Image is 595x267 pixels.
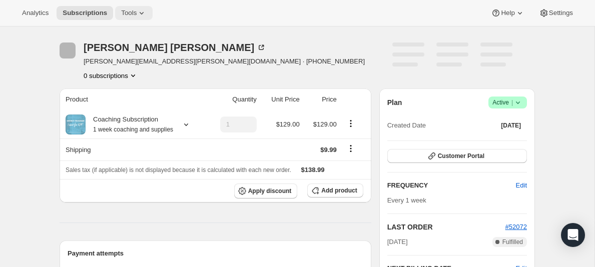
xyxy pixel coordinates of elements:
span: Add product [321,186,357,194]
span: Fulfilled [502,238,523,246]
button: Add product [307,183,363,197]
button: [DATE] [495,118,527,132]
span: $9.99 [320,146,337,153]
th: Shipping [60,138,206,160]
button: Analytics [16,6,55,20]
th: Quantity [206,88,260,110]
span: Edit [516,180,527,190]
span: [DATE] [501,121,521,129]
span: Sales tax (if applicable) is not displayed because it is calculated with each new order. [66,166,291,173]
span: $129.00 [276,120,300,128]
span: Every 1 week [387,196,426,204]
th: Product [60,88,206,110]
img: product img [66,114,86,134]
th: Price [303,88,340,110]
a: #52072 [505,223,527,230]
button: Shipping actions [343,143,359,154]
button: Edit [510,177,533,193]
div: Open Intercom Messenger [561,223,585,247]
span: Apply discount [248,187,292,195]
span: Help [501,9,514,17]
span: $129.00 [313,120,337,128]
button: #52072 [505,222,527,232]
th: Unit Price [260,88,303,110]
span: $138.99 [301,166,325,173]
span: Created Date [387,120,426,130]
h2: Payment attempts [68,248,363,258]
span: [PERSON_NAME][EMAIL_ADDRESS][PERSON_NAME][DOMAIN_NAME] · [PHONE_NUMBER] [84,56,365,66]
h2: Plan [387,97,402,107]
span: Active [492,97,523,107]
button: Settings [533,6,579,20]
h2: LAST ORDER [387,222,505,232]
button: Apply discount [234,183,298,198]
span: Customer Portal [438,152,484,160]
h2: FREQUENCY [387,180,516,190]
button: Customer Portal [387,149,527,163]
button: Product actions [343,118,359,129]
span: [DATE] [387,237,408,247]
small: 1 week coaching and supplies [93,126,173,133]
div: Coaching Subscription [86,114,173,134]
button: Tools [115,6,153,20]
span: | [511,98,513,106]
button: Subscriptions [57,6,113,20]
span: Kristy Draper [60,42,76,58]
span: Tools [121,9,137,17]
span: Analytics [22,9,49,17]
span: Settings [549,9,573,17]
button: Help [485,6,530,20]
button: Product actions [84,70,138,80]
div: [PERSON_NAME] [PERSON_NAME] [84,42,266,52]
span: Subscriptions [63,9,107,17]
